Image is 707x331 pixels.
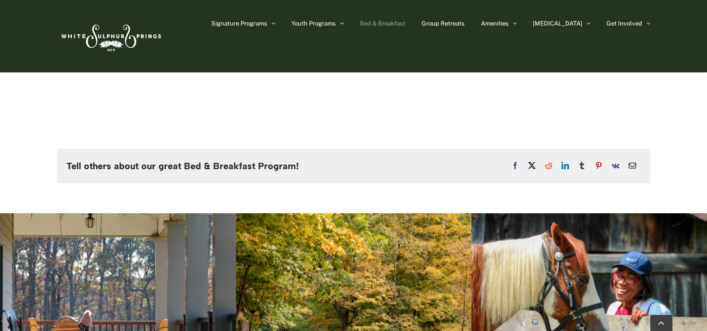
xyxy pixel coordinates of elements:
[533,20,582,26] span: [MEDICAL_DATA]
[507,159,524,172] a: Facebook
[211,20,267,26] span: Signature Programs
[590,159,607,172] a: Pinterest
[481,20,509,26] span: Amenities
[540,159,557,172] a: Reddit
[574,159,590,172] a: Tumblr
[606,20,642,26] span: Get Involved
[624,159,641,172] a: Email
[557,159,574,172] a: LinkedIn
[57,14,164,58] img: White Sulphur Springs Logo
[66,161,299,171] h4: Tell others about our great Bed & Breakfast Program!
[360,20,405,26] span: Bed & Breakfast
[291,20,336,26] span: Youth Programs
[607,159,624,172] a: Vk
[422,20,465,26] span: Group Retreats
[524,159,540,172] a: X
